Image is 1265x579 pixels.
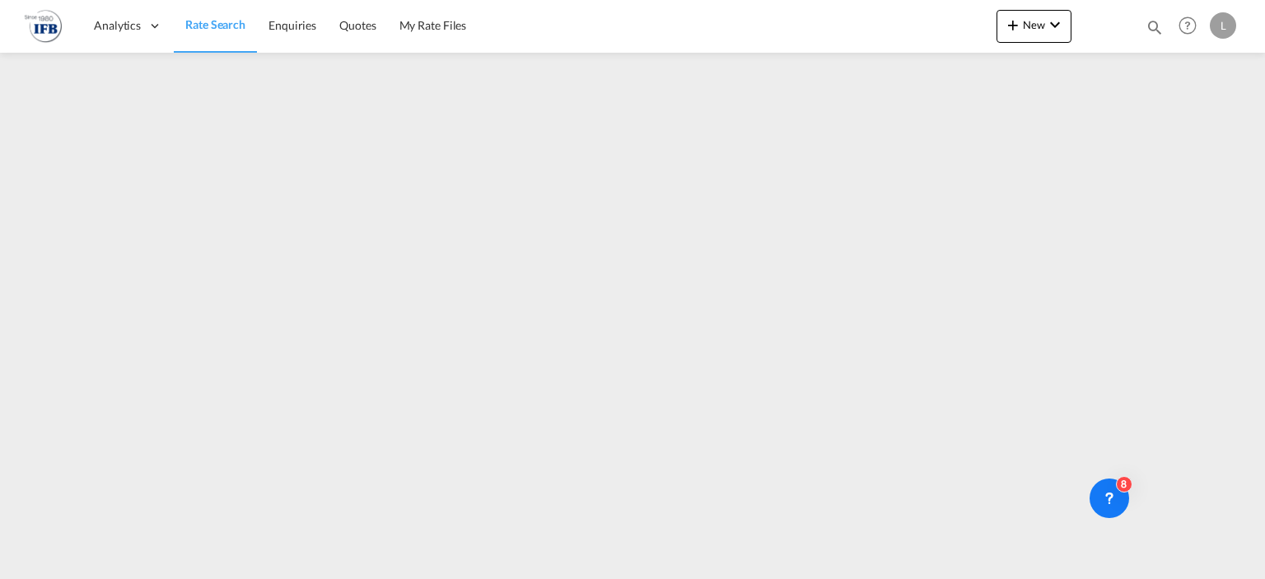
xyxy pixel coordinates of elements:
[1003,15,1023,35] md-icon: icon-plus 400-fg
[1146,18,1164,36] md-icon: icon-magnify
[1210,12,1236,39] div: L
[185,17,245,31] span: Rate Search
[339,18,376,32] span: Quotes
[25,7,62,44] img: de31bbe0256b11eebba44b54815f083d.png
[268,18,316,32] span: Enquiries
[94,17,141,34] span: Analytics
[1174,12,1202,40] span: Help
[1003,18,1065,31] span: New
[1045,15,1065,35] md-icon: icon-chevron-down
[1174,12,1210,41] div: Help
[997,10,1071,43] button: icon-plus 400-fgNewicon-chevron-down
[1146,18,1164,43] div: icon-magnify
[399,18,467,32] span: My Rate Files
